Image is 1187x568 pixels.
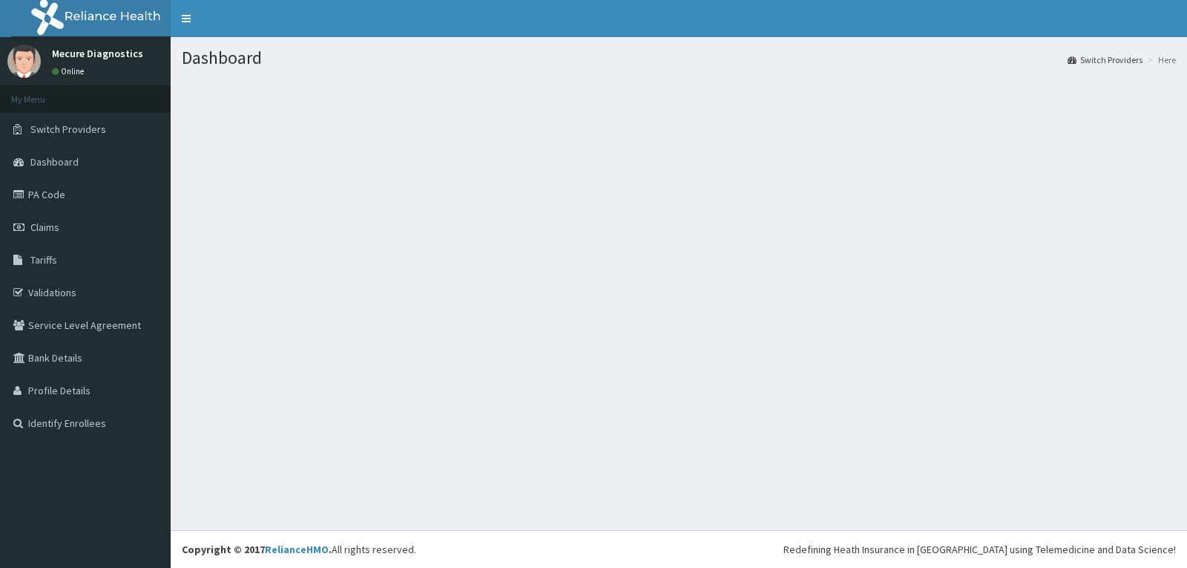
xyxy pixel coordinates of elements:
[171,530,1187,568] footer: All rights reserved.
[30,253,57,267] span: Tariffs
[1068,53,1142,66] a: Switch Providers
[182,48,1176,68] h1: Dashboard
[52,66,88,76] a: Online
[265,543,329,556] a: RelianceHMO
[7,45,41,78] img: User Image
[30,123,106,136] span: Switch Providers
[783,542,1176,557] div: Redefining Heath Insurance in [GEOGRAPHIC_DATA] using Telemedicine and Data Science!
[52,48,143,59] p: Mecure Diagnostics
[182,543,332,556] strong: Copyright © 2017 .
[1144,53,1176,66] li: Here
[30,155,79,169] span: Dashboard
[30,221,59,234] span: Claims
